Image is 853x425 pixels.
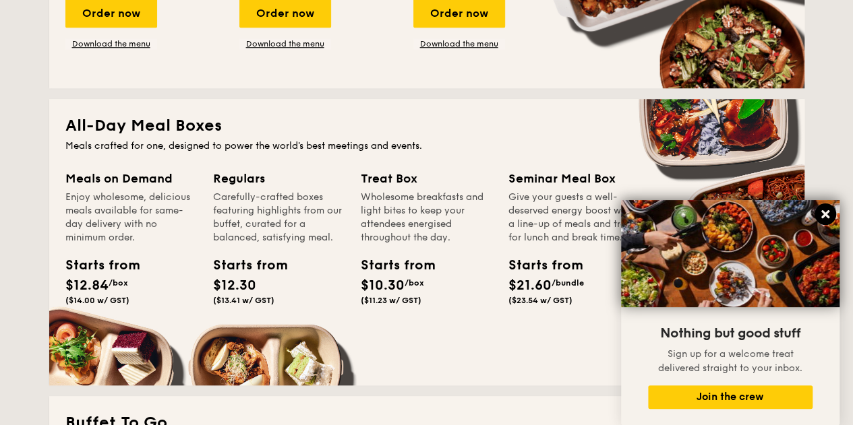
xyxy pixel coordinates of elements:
span: ($23.54 w/ GST) [508,296,572,305]
span: Sign up for a welcome treat delivered straight to your inbox. [658,348,802,374]
img: DSC07876-Edit02-Large.jpeg [621,200,840,307]
span: ($11.23 w/ GST) [361,296,421,305]
div: Treat Box [361,169,492,188]
div: Carefully-crafted boxes featuring highlights from our buffet, curated for a balanced, satisfying ... [213,191,345,244]
div: Starts from [508,255,569,275]
button: Join the crew [648,385,813,409]
a: Download the menu [413,38,505,49]
span: ($13.41 w/ GST) [213,296,274,305]
button: Close [815,203,836,225]
div: Meals on Demand [65,169,197,188]
span: $12.84 [65,277,109,294]
a: Download the menu [239,38,331,49]
span: Nothing but good stuff [660,325,800,341]
div: Wholesome breakfasts and light bites to keep your attendees energised throughout the day. [361,191,492,244]
span: /box [405,278,424,288]
div: Enjoy wholesome, delicious meals available for same-day delivery with no minimum order. [65,191,197,244]
div: Starts from [213,255,274,275]
span: /bundle [552,278,584,288]
span: $12.30 [213,277,256,294]
span: $21.60 [508,277,552,294]
span: ($14.00 w/ GST) [65,296,129,305]
a: Download the menu [65,38,157,49]
h2: All-Day Meal Boxes [65,115,788,137]
div: Starts from [361,255,421,275]
span: /box [109,278,128,288]
div: Regulars [213,169,345,188]
div: Give your guests a well-deserved energy boost with a line-up of meals and treats for lunch and br... [508,191,640,244]
div: Starts from [65,255,126,275]
div: Seminar Meal Box [508,169,640,188]
span: $10.30 [361,277,405,294]
div: Meals crafted for one, designed to power the world's best meetings and events. [65,139,788,153]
